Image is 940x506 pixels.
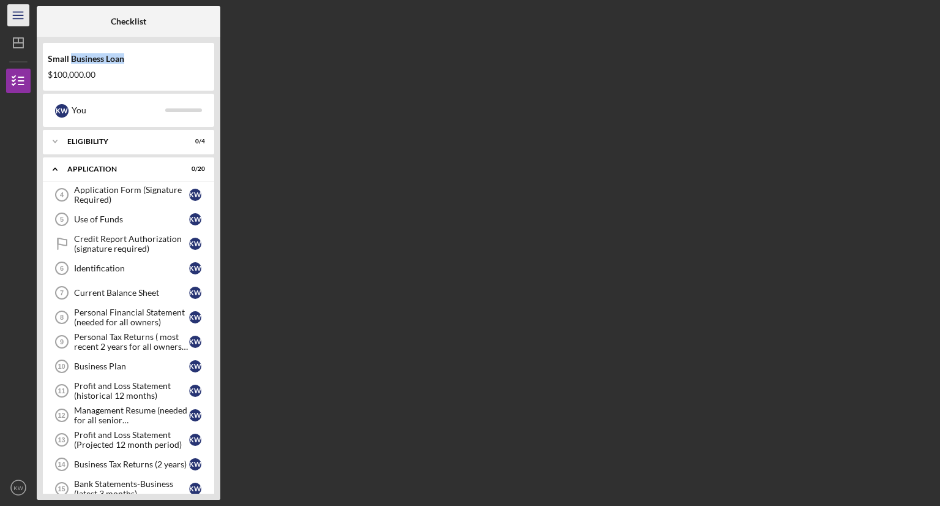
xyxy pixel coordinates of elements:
[60,289,64,296] tspan: 7
[74,234,189,254] div: Credit Report Authorization (signature required)
[74,381,189,401] div: Profit and Loss Statement (historical 12 months)
[49,477,208,501] a: 15Bank Statements-Business (latest 3 months)KW
[49,452,208,477] a: 14Business Tax Returns (2 years)KW
[74,479,189,499] div: Bank Statements-Business (latest 3 months)
[49,256,208,281] a: 6IdentificationKW
[189,483,201,495] div: K W
[189,458,201,470] div: K W
[74,332,189,352] div: Personal Tax Returns ( most recent 2 years for all owners with more than 10%)
[48,70,209,80] div: $100,000.00
[49,232,208,256] a: Credit Report Authorization (signature required)KW
[67,165,174,173] div: APPLICATION
[49,281,208,305] a: 7Current Balance SheetKW
[58,485,65,493] tspan: 15
[74,406,189,425] div: Management Resume (needed for all senior management/owners)
[49,354,208,379] a: 10Business PlanKW
[49,207,208,232] a: 5Use of FundsKW
[74,185,189,205] div: Application Form (Signature Required)
[58,436,65,444] tspan: 13
[60,338,64,346] tspan: 9
[189,213,201,225] div: K W
[183,165,205,173] div: 0 / 20
[189,262,201,274] div: K W
[58,387,65,395] tspan: 11
[49,403,208,428] a: 12Management Resume (needed for all senior management/owners)KW
[189,385,201,397] div: K W
[48,54,209,64] div: Small Business Loan
[183,138,205,145] div: 0 / 4
[74,214,189,224] div: Use of Funds
[49,183,208,207] a: 4Application Form (Signature Required)KW
[189,336,201,348] div: K W
[67,138,174,145] div: Eligibility
[189,287,201,299] div: K W
[60,216,64,223] tspan: 5
[72,100,165,121] div: You
[58,363,65,370] tspan: 10
[74,263,189,273] div: Identification
[60,314,64,321] tspan: 8
[13,485,23,491] text: KW
[189,434,201,446] div: K W
[55,104,69,118] div: K W
[49,428,208,452] a: 13Profit and Loss Statement (Projected 12 month period)KW
[60,191,64,198] tspan: 4
[111,17,146,26] b: Checklist
[60,265,64,272] tspan: 6
[49,379,208,403] a: 11Profit and Loss Statement (historical 12 months)KW
[58,412,65,419] tspan: 12
[189,360,201,372] div: K W
[49,330,208,354] a: 9Personal Tax Returns ( most recent 2 years for all owners with more than 10%)KW
[189,311,201,323] div: K W
[74,288,189,298] div: Current Balance Sheet
[74,430,189,450] div: Profit and Loss Statement (Projected 12 month period)
[58,461,65,468] tspan: 14
[189,409,201,421] div: K W
[49,305,208,330] a: 8Personal Financial Statement (needed for all owners)KW
[74,308,189,327] div: Personal Financial Statement (needed for all owners)
[189,238,201,250] div: K W
[74,459,189,469] div: Business Tax Returns (2 years)
[6,475,31,500] button: KW
[189,189,201,201] div: K W
[74,361,189,371] div: Business Plan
